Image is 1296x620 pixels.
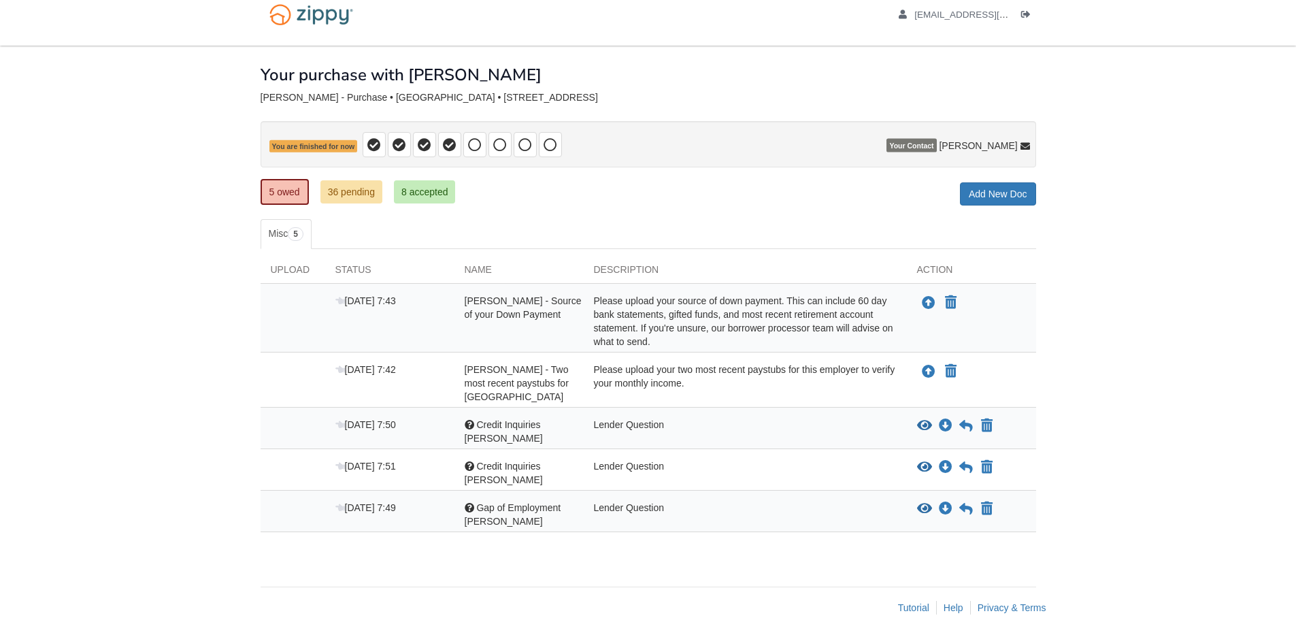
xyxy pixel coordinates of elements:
[394,180,456,203] a: 8 accepted
[261,263,325,283] div: Upload
[269,140,358,153] span: You are finished for now
[920,363,937,380] button: Upload Ashley Dominy - Two most recent paystubs for Robertson County Schools
[980,418,994,434] button: Declare Credit Inquiries Ashley not applicable
[584,459,907,487] div: Lender Question
[465,295,582,320] span: [PERSON_NAME] - Source of your Down Payment
[944,602,963,613] a: Help
[939,462,952,473] a: Download Credit Inquiries Michael
[465,419,543,444] span: Credit Inquiries [PERSON_NAME]
[320,180,382,203] a: 36 pending
[917,419,932,433] button: View Credit Inquiries Ashley
[939,139,1017,152] span: [PERSON_NAME]
[584,363,907,404] div: Please upload your two most recent paystubs for this employer to verify your monthly income.
[917,502,932,516] button: View Gap of Employment Ashley
[261,179,309,205] a: 5 owed
[261,92,1036,103] div: [PERSON_NAME] - Purchase • [GEOGRAPHIC_DATA] • [STREET_ADDRESS]
[980,501,994,517] button: Declare Gap of Employment Ashley not applicable
[920,294,937,312] button: Upload Ashley Dominy - Source of your Down Payment
[1021,10,1036,23] a: Log out
[886,139,936,152] span: Your Contact
[917,461,932,474] button: View Credit Inquiries Michael
[939,421,952,431] a: Download Credit Inquiries Ashley
[261,66,542,84] h1: Your purchase with [PERSON_NAME]
[288,227,303,241] span: 5
[914,10,1070,20] span: esdominy2014@gmail.com
[335,364,396,375] span: [DATE] 7:42
[465,502,561,527] span: Gap of Employment [PERSON_NAME]
[907,263,1036,283] div: Action
[261,219,312,249] a: Misc
[944,363,958,380] button: Declare Ashley Dominy - Two most recent paystubs for Robertson County Schools not applicable
[960,182,1036,206] a: Add New Doc
[899,10,1071,23] a: edit profile
[335,295,396,306] span: [DATE] 7:43
[465,461,543,485] span: Credit Inquiries [PERSON_NAME]
[335,461,396,472] span: [DATE] 7:51
[980,459,994,476] button: Declare Credit Inquiries Michael not applicable
[939,504,952,515] a: Download Gap of Employment Ashley
[978,602,1046,613] a: Privacy & Terms
[454,263,584,283] div: Name
[584,263,907,283] div: Description
[465,364,569,402] span: [PERSON_NAME] - Two most recent paystubs for [GEOGRAPHIC_DATA]
[944,295,958,311] button: Declare Ashley Dominy - Source of your Down Payment not applicable
[335,502,396,513] span: [DATE] 7:49
[584,294,907,348] div: Please upload your source of down payment. This can include 60 day bank statements, gifted funds,...
[325,263,454,283] div: Status
[898,602,929,613] a: Tutorial
[584,501,907,528] div: Lender Question
[584,418,907,445] div: Lender Question
[335,419,396,430] span: [DATE] 7:50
